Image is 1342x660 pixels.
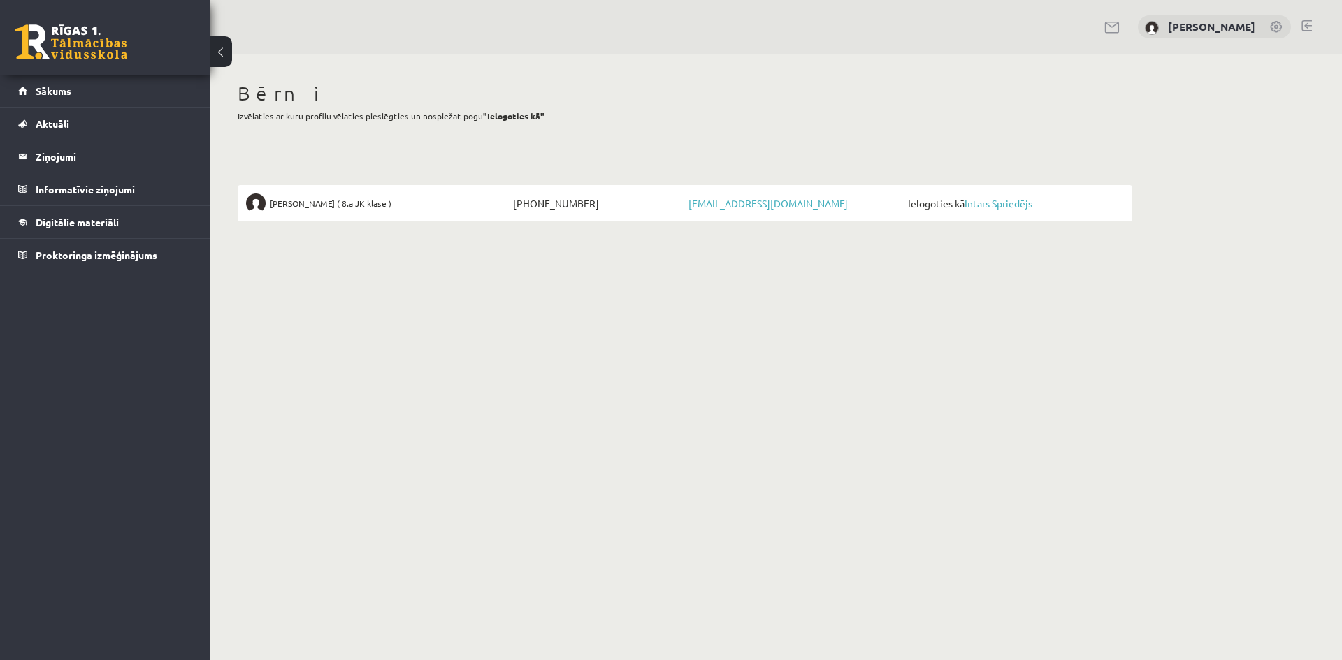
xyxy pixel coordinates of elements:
span: [PERSON_NAME] ( 8.a JK klase ) [270,193,391,213]
p: Izvēlaties ar kuru profilu vēlaties pieslēgties un nospiežat pogu [238,110,1132,122]
b: "Ielogoties kā" [483,110,544,122]
span: Proktoringa izmēģinājums [36,249,157,261]
span: Sākums [36,85,71,97]
span: Aktuāli [36,117,69,130]
a: [EMAIL_ADDRESS][DOMAIN_NAME] [688,197,848,210]
img: Madara Spriedēja [1145,21,1159,35]
a: Informatīvie ziņojumi [18,173,192,205]
img: Intars Spriedējs [246,193,266,213]
a: Aktuāli [18,108,192,140]
a: Proktoringa izmēģinājums [18,239,192,271]
legend: Ziņojumi [36,140,192,173]
a: Intars Spriedējs [965,197,1032,210]
a: Rīgas 1. Tālmācības vidusskola [15,24,127,59]
legend: Informatīvie ziņojumi [36,173,192,205]
a: Digitālie materiāli [18,206,192,238]
a: [PERSON_NAME] [1168,20,1255,34]
span: Digitālie materiāli [36,216,119,228]
h1: Bērni [238,82,1132,105]
a: Sākums [18,75,192,107]
span: [PHONE_NUMBER] [510,193,685,213]
span: Ielogoties kā [904,193,1124,213]
a: Ziņojumi [18,140,192,173]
